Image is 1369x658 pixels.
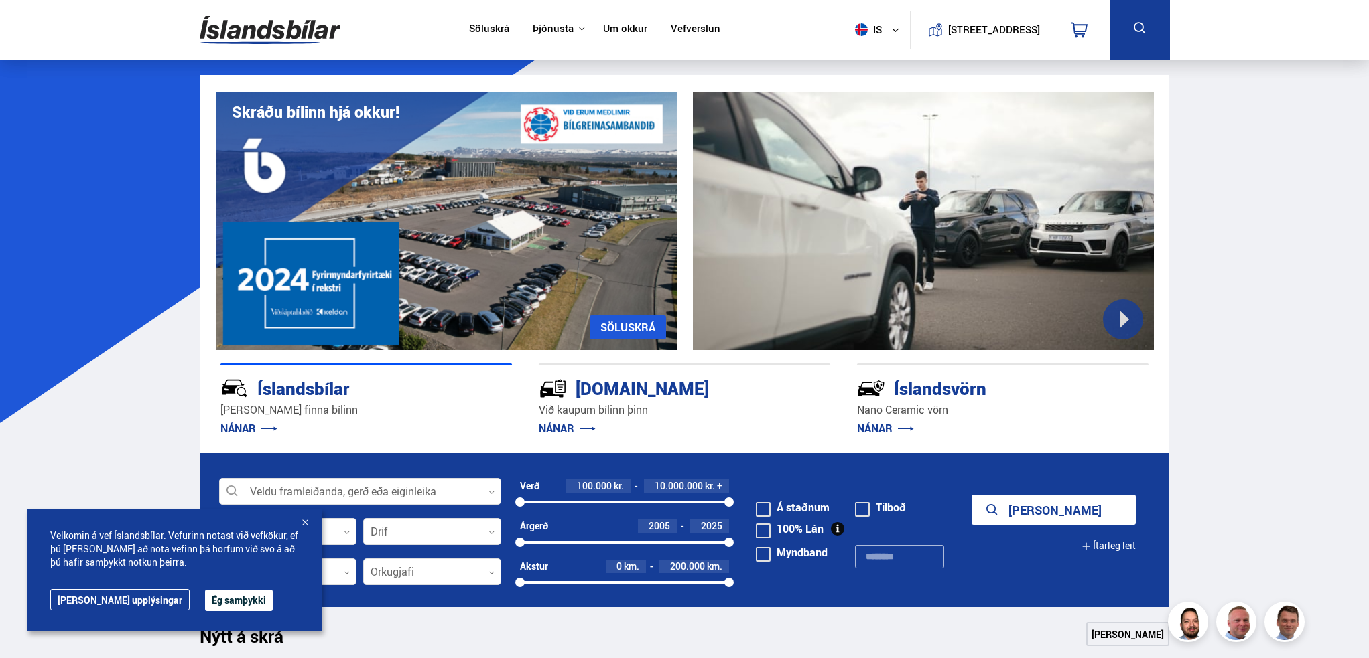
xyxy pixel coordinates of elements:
[857,421,914,436] a: NÁNAR
[603,23,647,37] a: Um okkur
[520,561,548,572] div: Akstur
[533,23,574,35] button: Þjónusta
[850,23,883,36] span: is
[624,561,639,572] span: km.
[469,23,509,37] a: Söluskrá
[1170,604,1210,644] img: nhp88E3Fdnt1Opn2.png
[216,92,677,350] img: eKx6w-_Home_640_.png
[614,481,624,491] span: kr.
[1218,604,1258,644] img: siFngHWaQ9KaOqBr.png
[855,502,906,513] label: Tilboð
[756,502,830,513] label: Á staðnum
[917,11,1047,49] a: [STREET_ADDRESS]
[1082,531,1136,561] button: Ítarleg leit
[649,519,670,532] span: 2005
[707,561,722,572] span: km.
[1266,604,1307,644] img: FbJEzSuNWCJXmdc-.webp
[50,589,190,610] a: [PERSON_NAME] upplýsingar
[705,481,715,491] span: kr.
[671,23,720,37] a: Vefverslun
[717,481,722,491] span: +
[232,103,399,121] h1: Skráðu bílinn hjá okkur!
[220,402,512,418] p: [PERSON_NAME] finna bílinn
[220,374,249,402] img: JRvxyua_JYH6wB4c.svg
[590,315,666,339] a: SÖLUSKRÁ
[857,402,1149,418] p: Nano Ceramic vörn
[857,374,885,402] img: -Svtn6bYgwAsiwNX.svg
[539,402,830,418] p: Við kaupum bílinn þinn
[756,547,828,558] label: Myndband
[670,560,705,572] span: 200.000
[220,421,277,436] a: NÁNAR
[616,560,622,572] span: 0
[701,519,722,532] span: 2025
[1086,622,1169,646] a: [PERSON_NAME]
[520,481,539,491] div: Verð
[539,374,567,402] img: tr5P-W3DuiFaO7aO.svg
[850,10,910,50] button: is
[539,376,783,399] div: [DOMAIN_NAME]
[520,521,548,531] div: Árgerð
[200,626,307,654] h1: Nýtt á skrá
[655,479,703,492] span: 10.000.000
[954,24,1035,35] button: [STREET_ADDRESS]
[855,23,868,36] img: svg+xml;base64,PHN2ZyB4bWxucz0iaHR0cDovL3d3dy53My5vcmcvMjAwMC9zdmciIHdpZHRoPSI1MTIiIGhlaWdodD0iNT...
[577,479,612,492] span: 100.000
[972,495,1136,525] button: [PERSON_NAME]
[220,376,464,399] div: Íslandsbílar
[756,523,824,534] label: 100% Lán
[539,421,596,436] a: NÁNAR
[857,376,1101,399] div: Íslandsvörn
[205,590,273,611] button: Ég samþykki
[200,8,340,52] img: G0Ugv5HjCgRt.svg
[50,529,298,569] span: Velkomin á vef Íslandsbílar. Vefurinn notast við vefkökur, ef þú [PERSON_NAME] að nota vefinn þá ...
